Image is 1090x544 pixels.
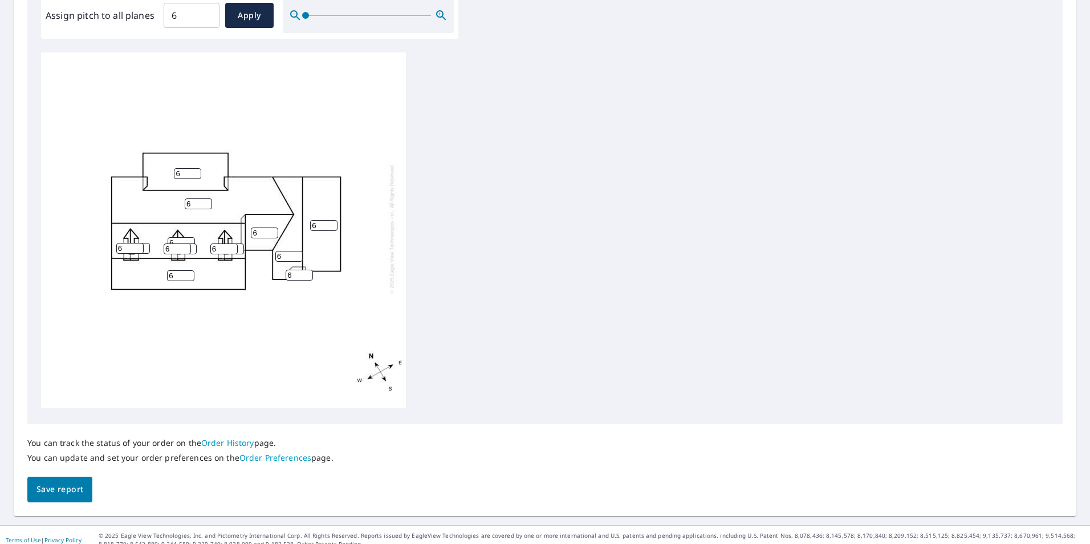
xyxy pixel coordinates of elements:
span: Apply [234,9,265,23]
a: Terms of Use [6,536,41,544]
a: Order Preferences [239,452,311,463]
label: Assign pitch to all planes [46,9,154,22]
a: Order History [201,437,254,448]
p: You can track the status of your order on the page. [27,438,333,448]
span: Save report [36,482,83,497]
p: You can update and set your order preferences on the page. [27,453,333,463]
button: Save report [27,477,92,502]
button: Apply [225,3,274,28]
a: Privacy Policy [44,536,82,544]
p: | [6,537,82,543]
